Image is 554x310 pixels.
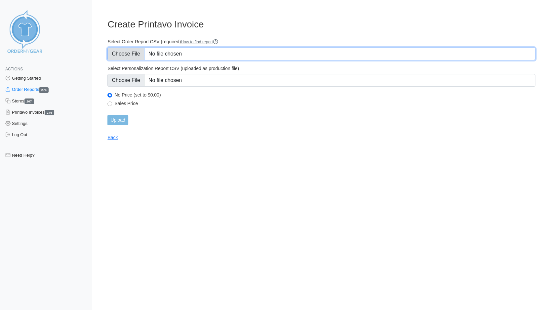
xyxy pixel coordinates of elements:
[107,39,535,45] label: Select Order Report CSV (required)
[114,92,535,98] label: No Price (set to $0.00)
[114,100,535,106] label: Sales Price
[107,65,535,71] label: Select Personalization Report CSV (uploaded as production file)
[39,87,49,93] span: 276
[45,110,54,115] span: 276
[5,67,23,71] span: Actions
[24,98,34,104] span: 267
[107,135,118,140] a: Back
[107,19,535,30] h3: Create Printavo Invoice
[181,40,218,44] a: How to find report
[107,115,128,125] input: Upload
